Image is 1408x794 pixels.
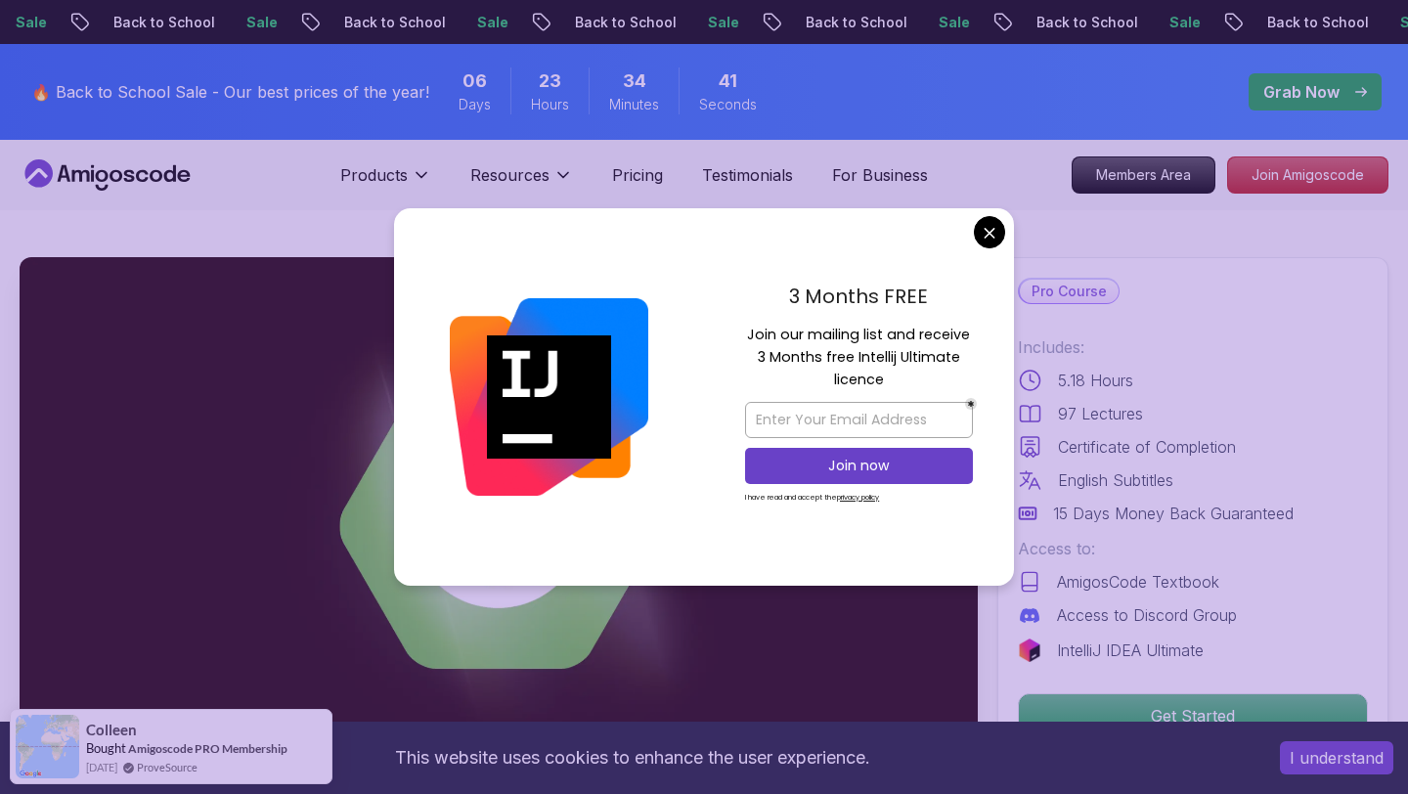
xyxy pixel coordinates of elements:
a: Join Amigoscode [1227,156,1388,194]
p: Access to Discord Group [1057,603,1237,627]
p: Back to School [98,13,231,32]
span: Colleen [86,722,137,738]
p: Resources [470,163,550,187]
a: Testimonials [702,163,793,187]
p: Sale [692,13,755,32]
p: Certificate of Completion [1058,435,1236,459]
button: Accept cookies [1280,741,1393,774]
span: Hours [531,95,569,114]
a: Pricing [612,163,663,187]
button: Resources [470,163,573,202]
a: ProveSource [137,759,198,775]
p: Back to School [1252,13,1385,32]
p: 15 Days Money Back Guaranteed [1053,502,1294,525]
p: Sale [231,13,293,32]
p: Sale [462,13,524,32]
p: Back to School [329,13,462,32]
p: Back to School [790,13,923,32]
span: Seconds [699,95,757,114]
span: 6 Days [462,67,487,95]
span: [DATE] [86,759,117,775]
p: Sale [1154,13,1216,32]
span: 23 Hours [539,67,561,95]
p: IntelliJ IDEA Ultimate [1057,639,1204,662]
a: Members Area [1072,156,1215,194]
p: Access to: [1018,537,1368,560]
a: Amigoscode PRO Membership [128,741,287,756]
img: jetbrains logo [1018,639,1041,662]
p: English Subtitles [1058,468,1173,492]
a: For Business [832,163,928,187]
p: Back to School [1021,13,1154,32]
p: Members Area [1073,157,1214,193]
p: 🔥 Back to School Sale - Our best prices of the year! [31,80,429,104]
p: Join Amigoscode [1228,157,1387,193]
span: Days [459,95,491,114]
span: Minutes [609,95,659,114]
span: Bought [86,740,126,756]
img: provesource social proof notification image [16,715,79,778]
span: 41 Seconds [719,67,737,95]
p: AmigosCode Textbook [1057,570,1219,594]
p: Sale [923,13,986,32]
p: Grab Now [1263,80,1340,104]
button: Get Started [1018,693,1368,738]
p: Back to School [559,13,692,32]
p: Includes: [1018,335,1368,359]
p: 5.18 Hours [1058,369,1133,392]
button: Products [340,163,431,202]
p: Products [340,163,408,187]
div: This website uses cookies to enhance the user experience. [15,736,1251,779]
p: Get Started [1019,694,1367,737]
p: 97 Lectures [1058,402,1143,425]
span: 34 Minutes [623,67,646,95]
p: Pro Course [1020,280,1119,303]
